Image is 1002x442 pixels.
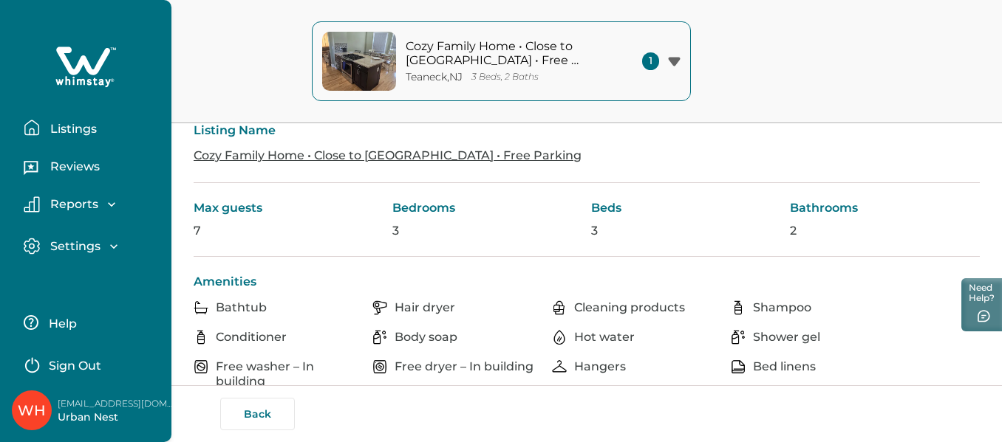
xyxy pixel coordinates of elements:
p: Max guests [194,201,384,215]
p: Bathtub [216,300,267,315]
p: 3 Beds, 2 Baths [471,72,539,83]
a: Cozy Family Home • Close to [GEOGRAPHIC_DATA] • Free Parking [194,148,582,162]
button: Back [220,398,295,430]
p: Free dryer – In building [395,359,534,374]
button: Settings [24,238,160,255]
button: Listings [24,113,160,142]
p: Bathrooms [790,201,980,215]
p: Reviews [46,159,100,174]
p: Listing Name [194,123,980,138]
img: amenity-icon [194,330,208,345]
img: amenity-icon [552,300,567,315]
p: Help [44,317,77,331]
img: amenity-icon [194,359,208,374]
button: Reports [24,196,160,213]
img: amenity-icon [372,330,387,345]
p: Bed linens [753,359,816,374]
button: Help [24,308,154,337]
img: property-cover [322,32,396,91]
p: 3 [392,224,582,238]
span: 1 [642,52,659,70]
div: Whimstay Host [18,393,46,428]
img: amenity-icon [372,300,387,315]
p: Hair dryer [395,300,455,315]
img: amenity-icon [194,300,208,315]
p: Shower gel [753,330,820,345]
p: Reports [46,197,98,212]
p: Sign Out [49,359,101,373]
img: amenity-icon [552,359,567,374]
p: Listings [46,122,97,137]
p: 3 [591,224,781,238]
p: Cozy Family Home • Close to [GEOGRAPHIC_DATA] • Free Parking [406,39,605,68]
p: Beds [591,201,781,215]
p: Body soap [395,330,457,345]
img: amenity-icon [731,359,746,374]
p: 2 [790,224,980,238]
p: Shampoo [753,300,811,315]
p: Hangers [574,359,626,374]
p: Teaneck , NJ [406,71,463,83]
p: Amenities [194,274,980,289]
p: Conditioner [216,330,287,345]
p: [EMAIL_ADDRESS][DOMAIN_NAME] [58,396,176,411]
p: Bedrooms [392,201,582,215]
p: Cleaning products [574,300,685,315]
img: amenity-icon [731,330,746,345]
p: Settings [46,239,100,254]
p: Urban Nest [58,410,176,425]
img: amenity-icon [372,359,387,374]
button: Reviews [24,154,160,184]
button: Sign Out [24,349,154,379]
p: 7 [194,224,384,238]
p: Free washer – In building [216,359,364,388]
img: amenity-icon [552,330,567,345]
p: Hot water [574,330,635,345]
img: amenity-icon [731,300,746,315]
button: property-coverCozy Family Home • Close to [GEOGRAPHIC_DATA] • Free ParkingTeaneck,NJ3 Beds, 2 Baths1 [312,21,691,101]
